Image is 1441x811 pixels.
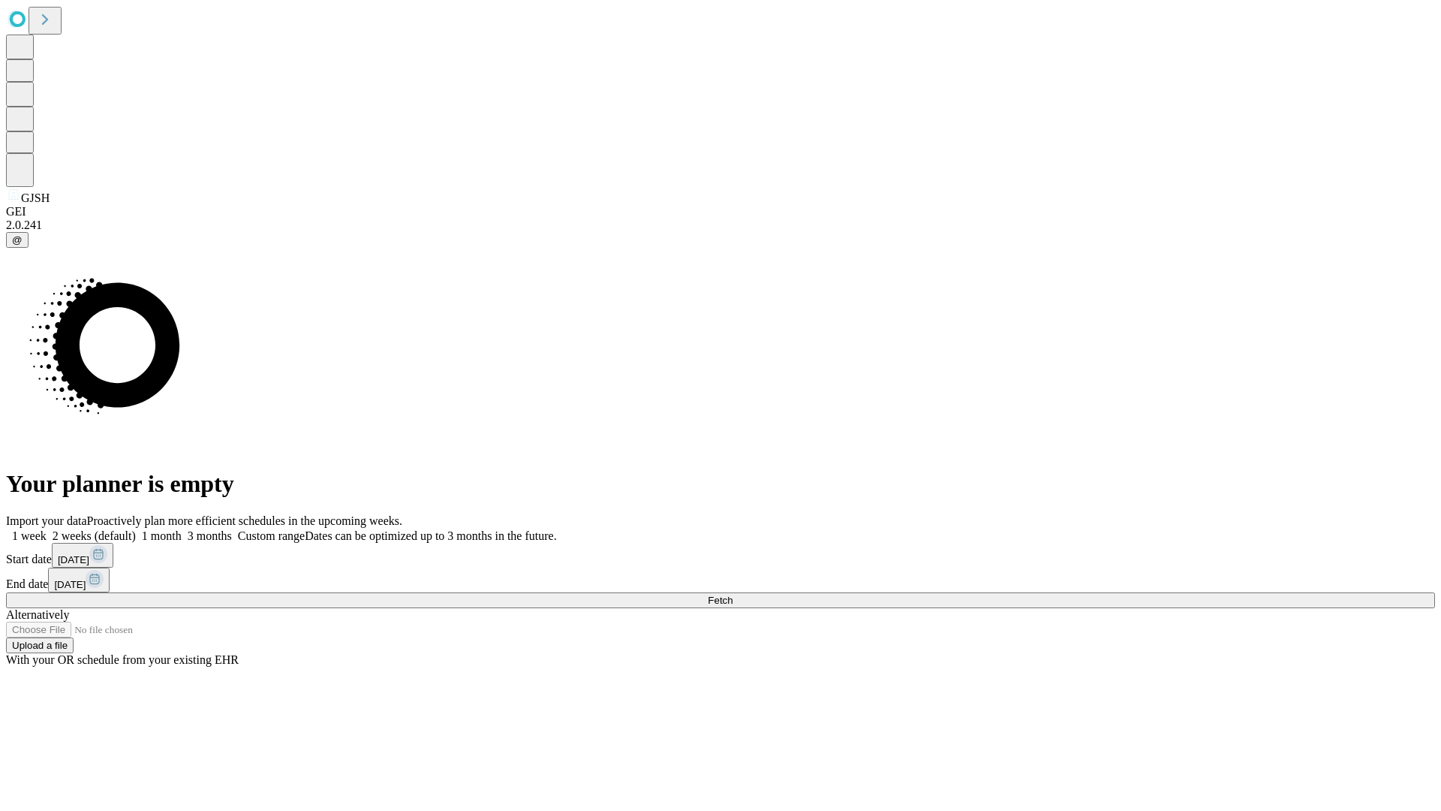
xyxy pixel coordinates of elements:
button: @ [6,232,29,248]
button: [DATE] [52,543,113,568]
button: [DATE] [48,568,110,592]
span: [DATE] [58,554,89,565]
span: 2 weeks (default) [53,529,136,542]
span: Proactively plan more efficient schedules in the upcoming weeks. [87,514,402,527]
span: Import your data [6,514,87,527]
span: [DATE] [54,579,86,590]
span: GJSH [21,191,50,204]
div: End date [6,568,1435,592]
span: With your OR schedule from your existing EHR [6,653,239,666]
span: Dates can be optimized up to 3 months in the future. [305,529,556,542]
span: 3 months [188,529,232,542]
div: Start date [6,543,1435,568]
span: Fetch [708,595,733,606]
div: GEI [6,205,1435,219]
button: Upload a file [6,638,74,653]
span: 1 week [12,529,47,542]
span: Alternatively [6,608,69,621]
span: @ [12,234,23,246]
div: 2.0.241 [6,219,1435,232]
h1: Your planner is empty [6,470,1435,498]
span: 1 month [142,529,182,542]
button: Fetch [6,592,1435,608]
span: Custom range [238,529,305,542]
